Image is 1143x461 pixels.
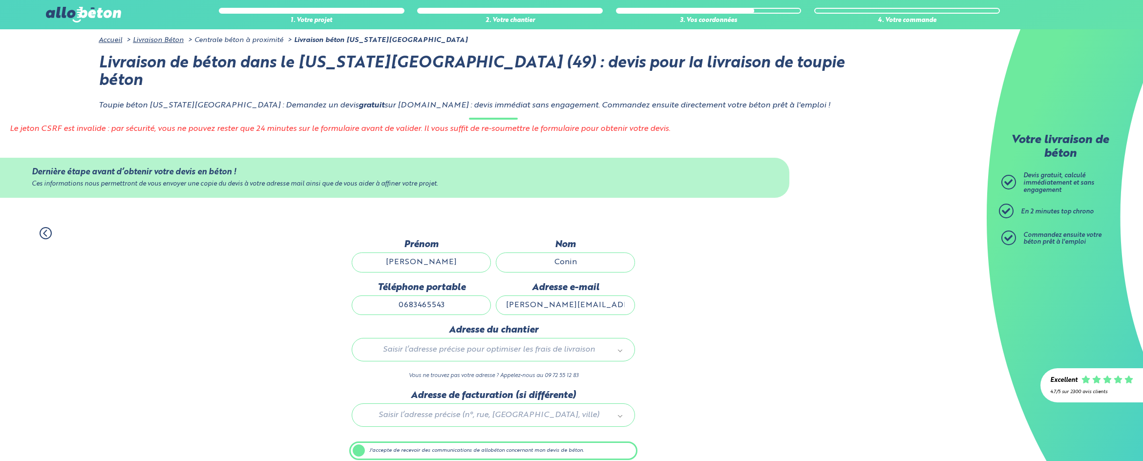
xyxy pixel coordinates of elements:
[359,102,384,109] strong: gratuit
[352,295,491,315] input: ex : 0642930817
[352,371,635,380] p: Vous ne trouvez pas votre adresse ? Appelez-nous au 09 72 55 12 83
[133,37,184,43] a: Livraison Béton
[417,17,603,24] div: 2. Votre chantier
[99,55,888,91] h1: Livraison de béton dans le [US_STATE][GEOGRAPHIC_DATA] (49) : devis pour la livraison de toupie b...
[352,239,491,250] label: Prénom
[496,295,635,315] input: ex : contact@allobeton.fr
[362,343,625,356] a: Saisir l’adresse précise pour optimiser les frais de livraison
[496,252,635,272] input: Quel est votre nom de famille ?
[352,252,491,272] input: Quel est votre prénom ?
[616,17,802,24] div: 3. Vos coordonnées
[352,325,635,335] label: Adresse du chantier
[496,239,635,250] label: Nom
[1056,423,1132,450] iframe: Help widget launcher
[285,36,467,44] li: Livraison béton [US_STATE][GEOGRAPHIC_DATA]
[349,441,637,460] label: J'accepte de recevoir des communications de allobéton concernant mon devis de béton.
[219,17,404,24] div: 1. Votre projet
[814,17,1000,24] div: 4. Votre commande
[46,7,121,22] img: allobéton
[496,282,635,293] label: Adresse e-mail
[99,101,888,110] p: Toupie béton [US_STATE][GEOGRAPHIC_DATA] : Demandez un devis sur [DOMAIN_NAME] : devis immédiat s...
[352,282,491,293] label: Téléphone portable
[32,181,758,188] div: Ces informations nous permettront de vous envoyer une copie du devis à votre adresse mail ainsi q...
[99,37,122,43] a: Accueil
[32,168,758,177] div: Dernière étape avant d’obtenir votre devis en béton !
[186,36,283,44] li: Centrale béton à proximité
[366,343,612,356] span: Saisir l’adresse précise pour optimiser les frais de livraison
